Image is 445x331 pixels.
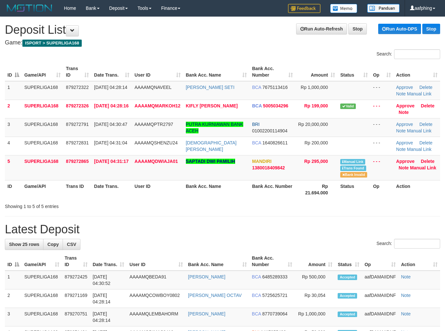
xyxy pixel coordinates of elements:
[362,271,398,289] td: aafDAMAIIDNF
[401,311,411,316] a: Note
[62,271,90,289] td: 879272425
[370,81,393,100] td: - - -
[421,103,435,108] a: Delete
[22,308,62,326] td: SUPERLIGA168
[132,63,183,81] th: User ID: activate to sort column ascending
[262,85,288,90] span: Copy 7675113416 to clipboard
[188,293,242,298] a: [PERSON_NAME] OCTAV
[127,308,185,326] td: AAAAMQLEMBAHORM
[66,140,89,145] span: 879272831
[22,118,63,137] td: SUPERLIGA168
[66,122,89,127] span: 879272791
[91,63,132,81] th: Date Trans.: activate to sort column ascending
[43,239,63,250] a: Copy
[188,311,225,316] a: [PERSON_NAME]
[22,81,63,100] td: SUPERLIGA168
[5,239,43,250] a: Show 25 rows
[407,128,432,133] a: Manual Link
[22,271,62,289] td: SUPERLIGA168
[22,63,63,81] th: Game/API: activate to sort column ascending
[396,122,413,127] a: Approve
[22,40,82,47] span: ISPORT > SUPERLIGA168
[419,122,432,127] a: Delete
[367,4,400,13] img: panduan.png
[22,100,63,118] td: SUPERLIGA168
[396,128,406,133] a: Note
[66,103,89,108] span: 879272326
[340,172,367,178] span: Bank is not match
[295,180,338,199] th: Rp 21.694.000
[330,4,357,13] img: Button%20Memo.svg
[62,289,90,308] td: 879271169
[135,159,178,164] span: AAAAMQDWIAJA01
[304,103,328,108] span: Rp 199,000
[5,223,440,236] h1: Latest Deposit
[252,128,287,133] span: Copy 01002200114904 to clipboard
[362,252,398,271] th: Op: activate to sort column ascending
[295,289,335,308] td: Rp 30,054
[22,180,63,199] th: Game/API
[393,63,440,81] th: Action: activate to sort column ascending
[370,118,393,137] td: - - -
[5,289,22,308] td: 2
[252,85,261,90] span: BCA
[396,159,415,164] a: Approve
[94,122,127,127] span: [DATE] 04:30:47
[370,137,393,155] td: - - -
[252,103,262,108] span: BCA
[135,122,173,127] span: AAAAMQPTR2797
[295,308,335,326] td: Rp 1,000,000
[5,201,181,210] div: Showing 1 to 5 of 5 entries
[396,147,406,152] a: Note
[340,104,356,109] span: Valid transaction
[5,180,22,199] th: ID
[186,85,235,90] a: [PERSON_NAME] SETI
[22,289,62,308] td: SUPERLIGA168
[401,293,411,298] a: Note
[338,312,357,317] span: Accepted
[370,180,393,199] th: Op
[62,308,90,326] td: 879270751
[262,140,288,145] span: Copy 1640826611 to clipboard
[90,308,127,326] td: [DATE] 04:28:14
[132,180,183,199] th: User ID
[94,159,128,164] span: [DATE] 04:31:17
[288,4,320,13] img: Feedback.jpg
[295,63,338,81] th: Amount: activate to sort column ascending
[301,85,328,90] span: Rp 1,000,000
[5,137,22,155] td: 4
[396,85,413,90] a: Approve
[5,40,440,46] h4: Game:
[340,159,365,165] span: Manually Linked
[249,180,295,199] th: Bank Acc. Number
[63,239,80,250] a: CSV
[186,159,235,164] a: SAPTADI DWI PAMILIH
[422,24,440,34] a: Stop
[252,122,259,127] span: BRI
[94,103,128,108] span: [DATE] 04:28:16
[419,85,432,90] a: Delete
[47,242,59,247] span: Copy
[298,122,328,127] span: Rp 20,000,000
[186,140,237,152] a: [DEMOGRAPHIC_DATA][PERSON_NAME]
[5,81,22,100] td: 1
[5,23,440,36] h1: Deposit List
[94,140,127,145] span: [DATE] 04:31:04
[5,252,22,271] th: ID: activate to sort column descending
[396,140,413,145] a: Approve
[370,63,393,81] th: Op: activate to sort column ascending
[249,63,295,81] th: Bank Acc. Number: activate to sort column ascending
[370,100,393,118] td: - - -
[90,252,127,271] th: Date Trans.: activate to sort column ascending
[338,275,357,280] span: Accepted
[394,239,440,249] input: Search:
[90,271,127,289] td: [DATE] 04:30:52
[90,289,127,308] td: [DATE] 04:28:14
[399,110,409,115] a: Note
[295,252,335,271] th: Amount: activate to sort column ascending
[183,180,250,199] th: Bank Acc. Name
[262,274,287,279] span: Copy 6485289333 to clipboard
[188,274,225,279] a: [PERSON_NAME]
[362,308,398,326] td: aafDAMAIIDNF
[263,103,288,108] span: Copy 5005034296 to clipboard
